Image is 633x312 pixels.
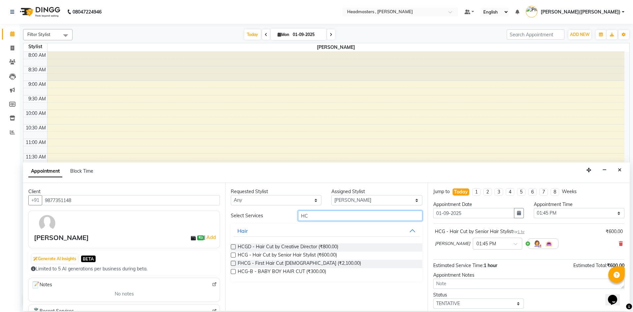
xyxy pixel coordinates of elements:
div: 11:30 AM [24,154,47,160]
span: Today [244,29,261,40]
div: 10:30 AM [24,124,47,131]
span: Appointment [28,165,62,177]
span: Mon [276,32,291,37]
div: Assigned Stylist [331,188,422,195]
span: | [204,233,217,241]
div: ₹600.00 [606,228,623,235]
div: Appointment Date [433,201,524,208]
span: BETA [81,256,96,262]
div: 9:00 AM [27,81,47,88]
div: Client [28,188,220,195]
div: Jump to [433,188,450,195]
div: 11:00 AM [24,139,47,146]
input: Search Appointment [507,29,564,40]
div: 10:00 AM [24,110,47,117]
input: yyyy-mm-dd [433,208,514,218]
div: 8:00 AM [27,52,47,59]
span: 1 hour [484,262,497,268]
span: No notes [115,291,134,297]
span: HCG-B - BABY BOY HAIR CUT (₹300.00) [238,268,326,276]
iframe: chat widget [605,286,626,305]
div: Limited to 5 AI generations per business during beta. [31,265,217,272]
div: 9:30 AM [27,95,47,102]
span: ₹600.00 [607,262,624,268]
div: Hair [237,227,248,235]
button: +91 [28,195,42,205]
div: Status [433,292,524,298]
img: Pramod gupta(shaurya) [526,6,537,17]
span: [PERSON_NAME]([PERSON_NAME]) [541,9,620,16]
div: Weeks [562,188,577,195]
div: Appointment Notes [433,272,624,279]
div: Requested Stylist [231,188,321,195]
img: Hairdresser.png [533,240,541,248]
li: 8 [551,188,559,196]
div: Stylist [23,43,47,50]
b: 08047224946 [73,3,102,21]
li: 6 [528,188,537,196]
span: Notes [31,281,52,289]
button: ADD NEW [568,30,591,39]
span: 1 hr [518,229,525,234]
span: Block Time [70,168,93,174]
div: Select Services [226,212,293,219]
input: Search by service name [298,211,422,221]
button: Close [615,165,624,175]
li: 1 [472,188,481,196]
button: Generate AI Insights [32,254,78,263]
small: for [513,229,525,234]
li: 3 [495,188,503,196]
div: HCG - Hair Cut by Senior Hair Stylist [435,228,525,235]
div: Appointment Time [534,201,624,208]
img: Interior.png [545,240,553,248]
li: 4 [506,188,514,196]
input: Search by Name/Mobile/Email/Code [42,195,220,205]
div: Today [454,189,468,195]
input: 2025-09-01 [291,30,324,40]
span: Filter Stylist [27,32,50,37]
span: HCG - Hair Cut by Senior Hair Stylist (₹600.00) [238,252,337,260]
div: [PERSON_NAME] [34,233,89,243]
img: logo [17,3,62,21]
span: [PERSON_NAME] [47,43,625,52]
span: ADD NEW [570,32,589,37]
span: ₹0 [197,235,204,241]
span: Estimated Service Time: [433,262,484,268]
span: Estimated Total: [573,262,607,268]
a: Add [205,233,217,241]
button: Hair [233,225,419,237]
li: 2 [483,188,492,196]
span: [PERSON_NAME] [435,240,470,247]
span: FHCG - First Hair Cut [DEMOGRAPHIC_DATA] (₹2,100.00) [238,260,361,268]
li: 7 [539,188,548,196]
li: 5 [517,188,526,196]
span: HCGD - Hair Cut by Creative Director (₹800.00) [238,243,338,252]
div: 8:30 AM [27,66,47,73]
img: avatar [38,214,57,233]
